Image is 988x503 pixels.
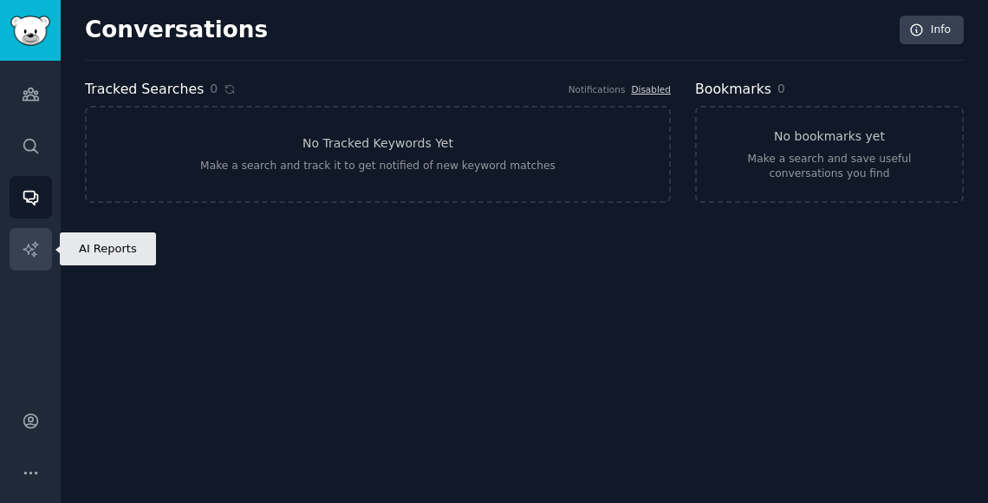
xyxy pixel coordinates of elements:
[631,84,671,95] a: Disabled
[900,16,964,45] a: Info
[302,134,453,153] h3: No Tracked Keywords Yet
[695,79,771,101] h2: Bookmarks
[10,16,50,46] img: GummySearch logo
[569,83,626,95] div: Notifications
[200,159,556,174] div: Make a search and track it to get notified of new keyword matches
[85,106,671,203] a: No Tracked Keywords YetMake a search and track it to get notified of new keyword matches
[210,80,218,98] span: 0
[777,82,785,95] span: 0
[695,106,964,203] a: No bookmarks yetMake a search and save useful conversations you find
[774,127,885,146] h3: No bookmarks yet
[85,16,268,44] h2: Conversations
[709,152,950,182] div: Make a search and save useful conversations you find
[85,79,204,101] h2: Tracked Searches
